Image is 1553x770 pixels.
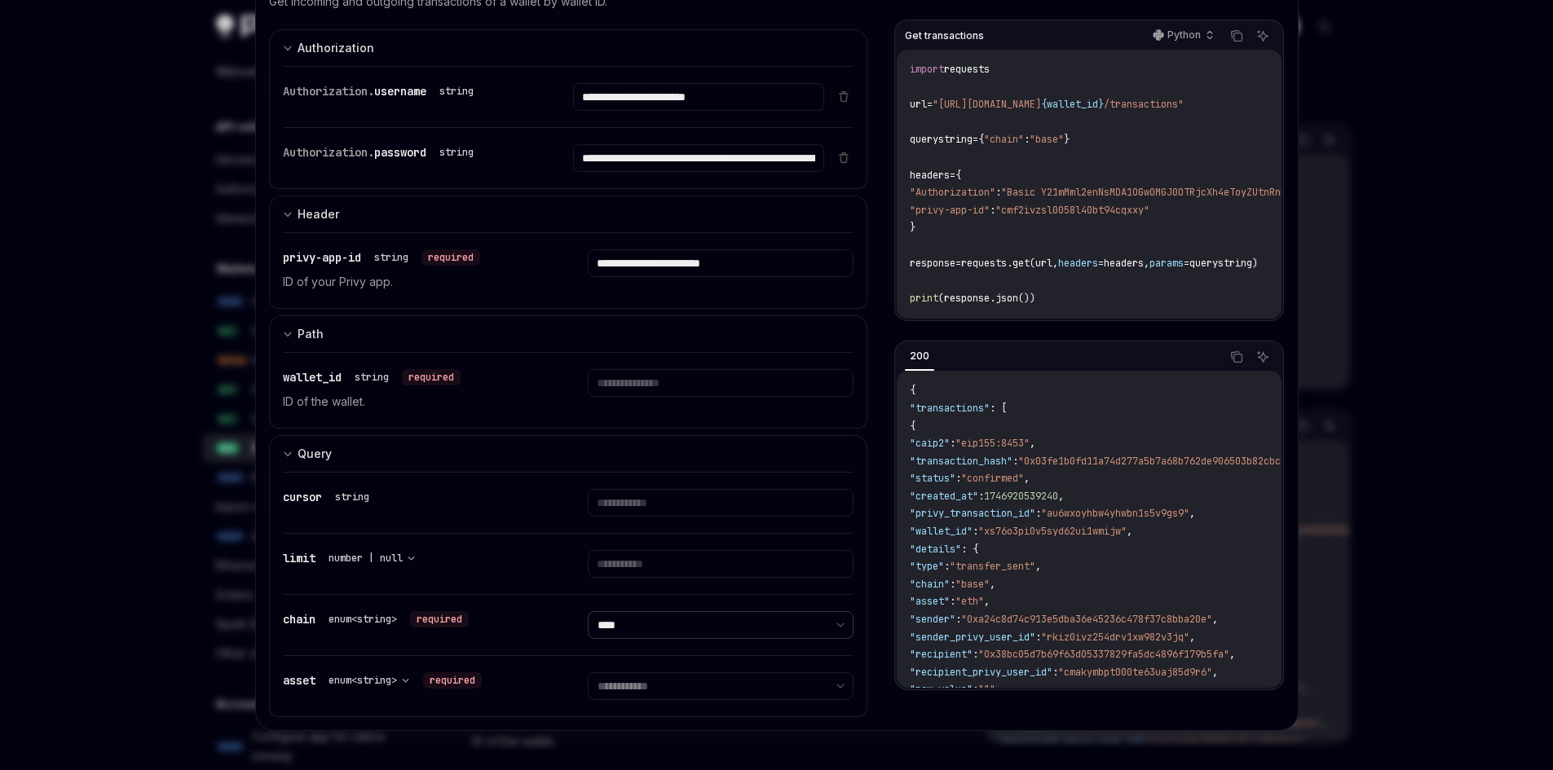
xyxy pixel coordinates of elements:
[995,683,1001,696] span: ,
[910,257,955,270] span: response
[1226,25,1247,46] button: Copy the contents from the code block
[283,369,461,385] div: wallet_id
[402,369,461,385] div: required
[961,257,1058,270] span: requests.get(url,
[1229,648,1235,661] span: ,
[269,29,868,66] button: expand input section
[910,560,944,573] span: "type"
[1018,455,1406,468] span: "0x03fe1b0fd11a74d277a5b7a68b762de906503b82cbce2fc791250fd2b77cf137"
[1058,490,1064,503] span: ,
[1030,437,1035,450] span: ,
[990,578,995,591] span: ,
[283,489,376,505] div: cursor
[1212,666,1218,679] span: ,
[283,249,480,266] div: privy-app-id
[1189,257,1258,270] span: querystring)
[910,402,990,415] span: "transactions"
[955,472,961,485] span: :
[1052,666,1058,679] span: :
[335,491,369,504] div: string
[283,145,374,160] span: Authorization.
[329,613,397,626] div: enum<string>
[910,169,950,182] span: headers
[910,543,961,556] span: "details"
[910,384,915,397] span: {
[269,435,868,472] button: expand input section
[1041,631,1189,644] span: "rkiz0ivz254drv1xw982v3jq"
[1041,507,1189,520] span: "au6wxoyhbw4yhwbn1s5v9gs9"
[283,370,342,385] span: wallet_id
[944,560,950,573] span: :
[283,490,322,504] span: cursor
[1144,22,1221,50] button: Python
[978,525,1127,538] span: "xs76o3pi0v5syd62ui1wmijw"
[1189,507,1195,520] span: ,
[283,673,315,688] span: asset
[910,292,938,305] span: print
[910,683,973,696] span: "raw_value"
[283,250,361,265] span: privy-app-id
[973,683,978,696] span: :
[910,133,973,146] span: querystring
[1104,257,1149,270] span: headers,
[269,196,868,232] button: expand input section
[421,249,480,266] div: required
[978,683,995,696] span: "1"
[1030,133,1064,146] span: "base"
[910,186,995,199] span: "Authorization"
[955,578,990,591] span: "base"
[927,98,933,111] span: =
[978,490,984,503] span: :
[1226,346,1247,367] button: Copy the contents from the code block
[910,420,915,433] span: {
[283,551,315,565] span: limit
[283,392,549,411] p: ID of the wallet.
[955,169,961,182] span: {
[1035,631,1041,644] span: :
[283,84,374,99] span: Authorization.
[1212,613,1218,626] span: ,
[990,204,995,217] span: :
[283,611,469,627] div: chain
[961,543,978,556] span: : {
[950,578,955,591] span: :
[990,402,1007,415] span: : [
[355,371,389,384] div: string
[984,490,1058,503] span: 1746920539240
[910,525,973,538] span: "wallet_id"
[1189,631,1195,644] span: ,
[1167,29,1201,42] p: Python
[1041,98,1104,111] span: {wallet_id}
[283,83,480,99] div: Authorization.username
[950,437,955,450] span: :
[283,144,480,161] div: Authorization.password
[910,63,944,76] span: import
[1058,666,1212,679] span: "cmakymbpt000te63uaj85d9r6"
[1024,472,1030,485] span: ,
[298,444,332,464] div: Query
[910,666,1052,679] span: "recipient_privy_user_id"
[910,204,990,217] span: "privy-app-id"
[950,595,955,608] span: :
[374,84,426,99] span: username
[910,507,1035,520] span: "privy_transaction_id"
[973,525,978,538] span: :
[298,38,374,58] div: Authorization
[1064,133,1070,146] span: }
[1184,257,1189,270] span: =
[984,133,1024,146] span: "chain"
[961,613,1212,626] span: "0xa24c8d74c913e5dba36e45236c478f37c8bba20e"
[1013,455,1018,468] span: :
[439,146,474,159] div: string
[995,186,1001,199] span: :
[374,251,408,264] div: string
[910,648,973,661] span: "recipient"
[269,315,868,352] button: expand input section
[973,133,978,146] span: =
[910,98,927,111] span: url
[1058,257,1098,270] span: headers
[978,133,984,146] span: {
[283,612,315,627] span: chain
[1098,257,1104,270] span: =
[283,672,482,689] div: asset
